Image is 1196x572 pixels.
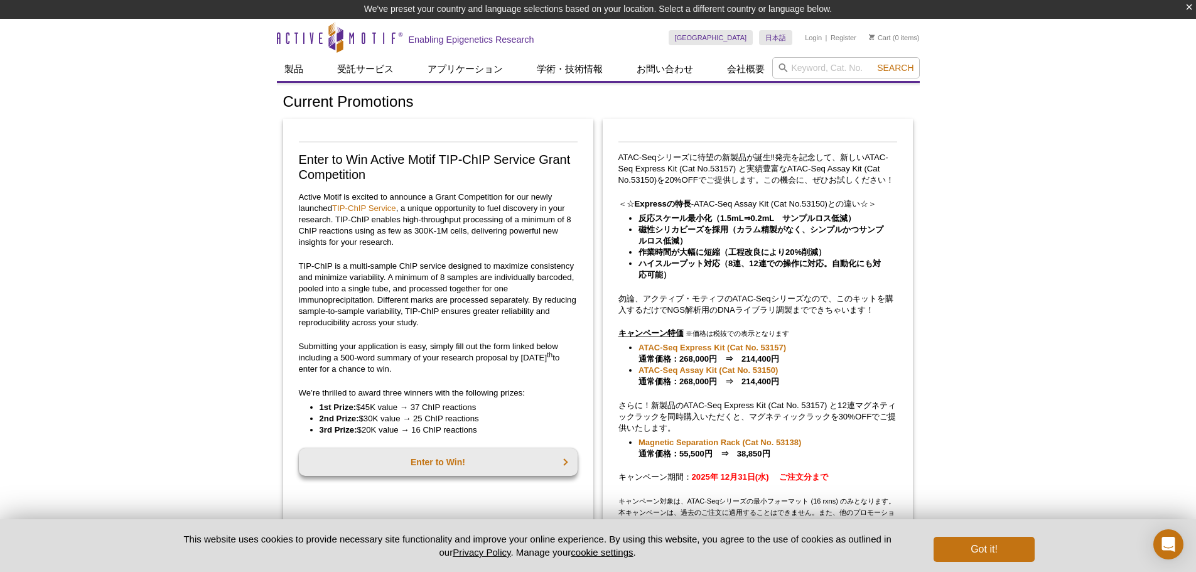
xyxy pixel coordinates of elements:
[831,33,856,42] a: Register
[320,414,359,423] strong: 2nd Prize:
[547,350,552,358] sup: th
[638,259,881,279] strong: ハイスループット対応（8連、12連での操作に対応。自動化にも対応可能）
[638,343,786,364] strong: 通常価格：268,000円 ⇒ 214,400円
[277,57,311,81] a: 製品
[826,30,827,45] li: |
[453,547,510,558] a: Privacy Policy
[618,293,897,316] p: 勿論、アクティブ・モティフのATAC-Seqシリーズなので、このキットを購入するだけでNGS解析用のDNAライブラリ調製までできちゃいます！
[686,330,789,337] span: ※価格は税抜での表示となります
[635,199,691,208] strong: Expressの特長
[320,424,565,436] li: $20K value → 16 ChIP reactions
[692,472,829,482] strong: 2025年 12月31日(水) ご注文分まで
[638,225,883,246] strong: 磁性シリカビーズを採用（カラム精製がなく、シンプルかつサンプルロス低減）
[420,57,510,81] a: アプリケーション
[638,247,826,257] strong: 作業時間が大幅に短縮（工程改良により20%削減）
[320,402,357,412] strong: 1st Prize:
[669,30,753,45] a: [GEOGRAPHIC_DATA]
[320,413,565,424] li: $30K value → 25 ChIP reactions
[869,33,891,42] a: Cart
[571,547,633,558] button: cookie settings
[805,33,822,42] a: Login
[162,532,913,559] p: This website uses cookies to provide necessary site functionality and improve your online experie...
[869,30,920,45] li: (0 items)
[320,425,357,434] strong: 3rd Prize:
[1153,529,1183,559] div: Open Intercom Messenger
[618,472,897,483] p: キャンペーン期間：
[638,213,856,223] strong: 反応スケール最小化（1.5mL⇒0.2mL サンプルロス低減）
[772,57,920,78] input: Keyword, Cat. No.
[618,141,897,143] img: Save on ATAC-Seq Kits
[759,30,792,45] a: 日本語
[299,448,578,476] a: Enter to Win!
[299,341,578,375] p: Submitting your application is easy, simply fill out the form linked below including a 500-word s...
[934,537,1034,562] button: Got it!
[869,34,875,40] img: Your Cart
[638,365,779,386] strong: 通常価格：268,000円 ⇒ 214,400円
[618,400,897,434] p: さらに！新製品のATAC-Seq Express Kit (Cat No. 53157) と12連マグネティックラックを同時購入いただくと、マグネティックラックを30%OFFでご提供いたします。
[299,141,578,143] img: TIP-ChIP Service Grant Competition
[638,438,801,458] strong: 通常価格：55,500円 ⇒ 38,850円
[618,497,895,539] span: キャンペーン対象は、ATAC-Seqシリーズの最小フォーマット (16 rxns) のみとなります。 本キャンペーンは、過去のご注文に適用することはできません。また、他のプロモーションや割引との...
[877,63,913,73] span: Search
[629,57,701,81] a: お問い合わせ
[299,387,578,399] p: We’re thrilled to award three winners with the following prizes:
[332,203,396,213] a: TIP-ChIP Service
[299,192,578,248] p: Active Motif is excited to announce a Grant Competition for our newly launched , a unique opportu...
[719,57,772,81] a: 会社概要
[873,62,917,73] button: Search
[283,94,913,112] h1: Current Promotions
[330,57,401,81] a: 受託サービス
[638,365,778,376] a: ATAC-Seq Assay Kit (Cat No. 53150)
[299,152,578,182] h2: Enter to Win Active Motif TIP-ChIP Service Grant Competition
[638,437,801,448] a: Magnetic Separation Rack (Cat No. 53138)
[618,328,684,338] u: キャンペーン特価
[409,34,534,45] h2: Enabling Epigenetics Research
[618,198,897,210] p: ＜☆ -ATAC-Seq Assay Kit (Cat No.53150)との違い☆＞
[638,342,786,353] a: ATAC-Seq Express Kit (Cat No. 53157)
[320,402,565,413] li: $45K value → 37 ChIP reactions
[618,152,897,186] p: ATAC-Seqシリーズに待望の新製品が誕生‼発売を記念して、新しいATAC-Seq Express Kit (Cat No.53157) と実績豊富なATAC-Seq Assay Kit (C...
[299,261,578,328] p: TIP-ChIP is a multi-sample ChIP service designed to maximize consistency and minimize variability...
[529,57,610,81] a: 学術・技術情報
